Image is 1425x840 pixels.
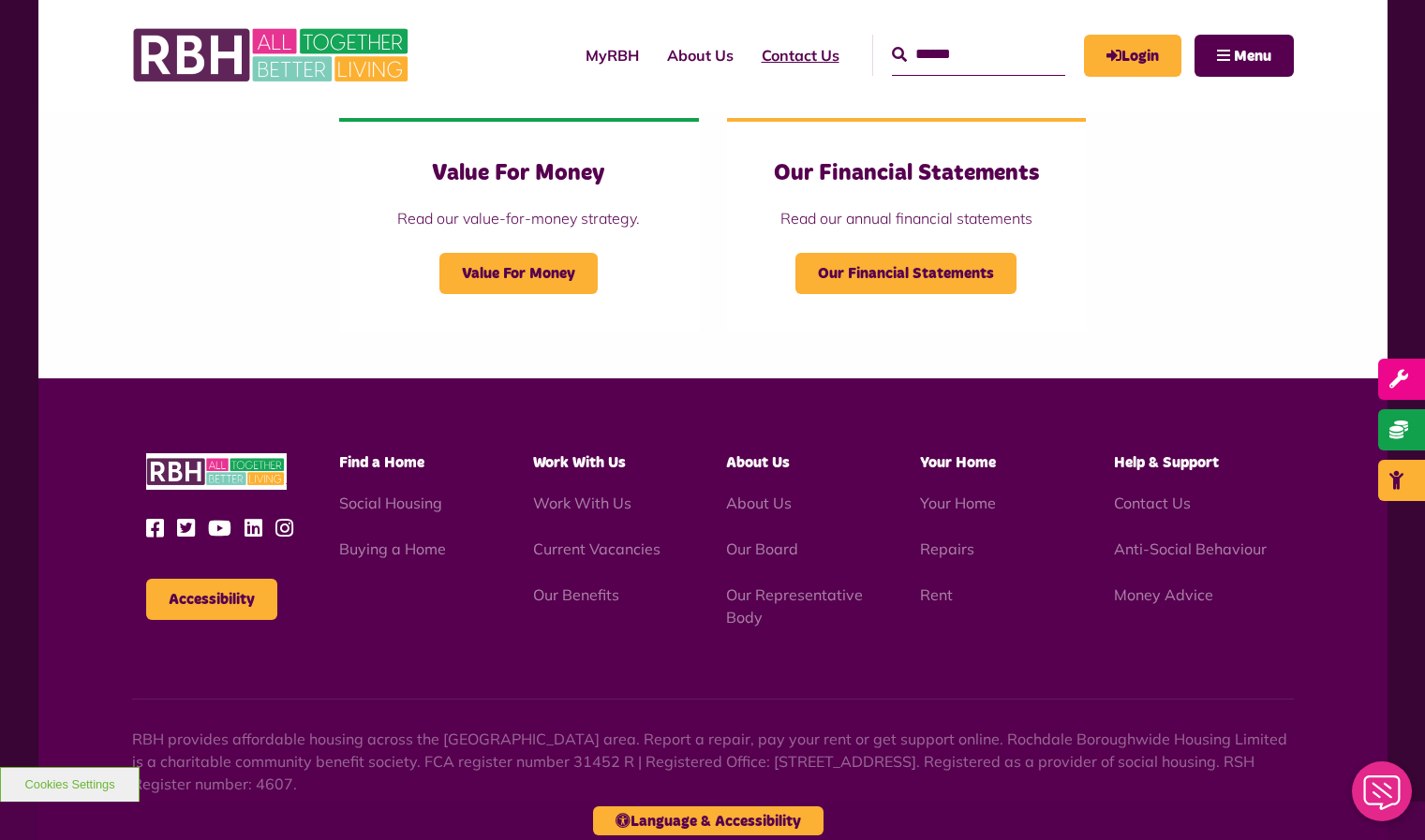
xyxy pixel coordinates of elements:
[377,207,661,229] p: Read our value-for-money strategy.
[377,159,661,188] h3: Value For Money
[726,539,798,558] a: Our Board
[146,579,277,620] button: Accessibility
[795,253,1017,294] span: Our Financial Statements
[892,35,1065,75] input: Search
[764,159,1048,188] h3: Our Financial Statements
[533,539,661,558] a: Current Vacancies
[533,494,631,512] a: Work With Us
[339,455,424,470] span: Find a Home
[339,494,442,512] a: Social Housing - open in a new tab
[1114,585,1213,604] a: Money Advice
[1084,35,1181,77] a: MyRBH
[533,455,626,470] span: Work With Us
[439,253,598,294] span: Value For Money
[146,453,287,490] img: RBH
[1341,756,1425,840] iframe: Netcall Web Assistant for live chat
[339,539,446,558] a: Buying a Home
[726,585,863,626] a: Our Representative Body
[593,806,824,835] button: Language & Accessibility
[1114,539,1267,558] a: Anti-Social Behaviour
[748,30,854,81] a: Contact Us
[132,19,413,92] img: RBH
[1234,49,1271,64] span: Menu
[1114,494,1191,512] a: Contact Us
[920,494,996,512] a: Your Home
[1114,455,1219,470] span: Help & Support
[764,207,1048,229] p: Read our annual financial statements
[726,494,792,512] a: About Us
[726,455,790,470] span: About Us
[533,585,619,604] a: Our Benefits
[571,30,653,81] a: MyRBH
[920,539,974,558] a: Repairs
[1195,35,1294,77] button: Navigation
[920,585,953,604] a: Rent
[653,30,748,81] a: About Us
[132,728,1294,795] p: RBH provides affordable housing across the [GEOGRAPHIC_DATA] area. Report a repair, pay your rent...
[920,455,996,470] span: Your Home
